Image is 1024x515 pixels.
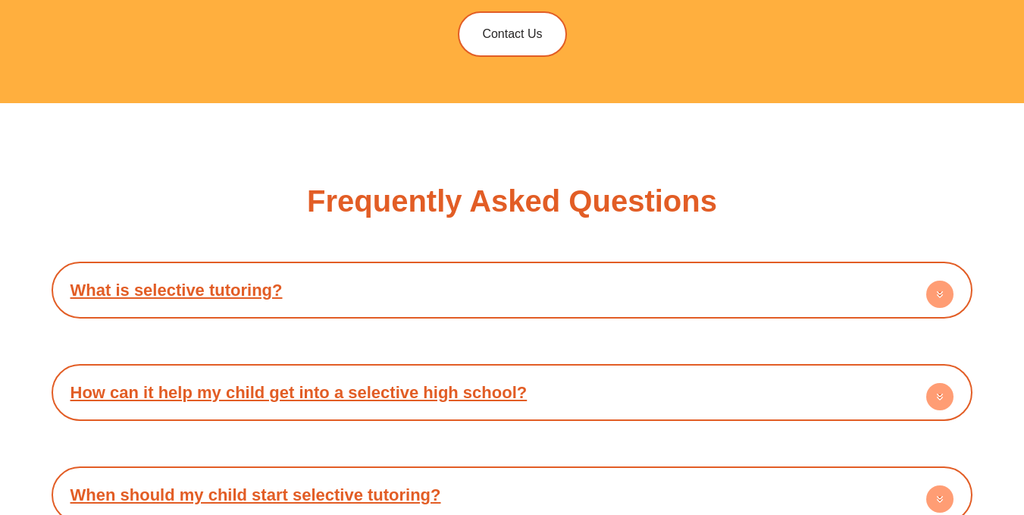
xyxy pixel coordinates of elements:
iframe: Chat Widget [772,344,1024,515]
button: Draw [408,2,429,23]
h3: Frequently Asked Questions [307,186,717,216]
a: Contact Us [458,11,566,57]
a: What is selective tutoring? [70,281,283,300]
a: When should my child start selective tutoring? [70,485,441,504]
button: Add or edit images [429,2,450,23]
span: Contact Us [482,28,542,40]
a: How can it help my child get into a selective high school? [70,383,528,402]
h4: What is selective tutoring? [59,269,966,311]
span: of ⁨0⁩ [90,2,113,23]
h4: How can it help my child get into a selective high school? [59,372,966,413]
button: Text [387,2,408,23]
span: of ⁨13⁩ [159,2,187,23]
